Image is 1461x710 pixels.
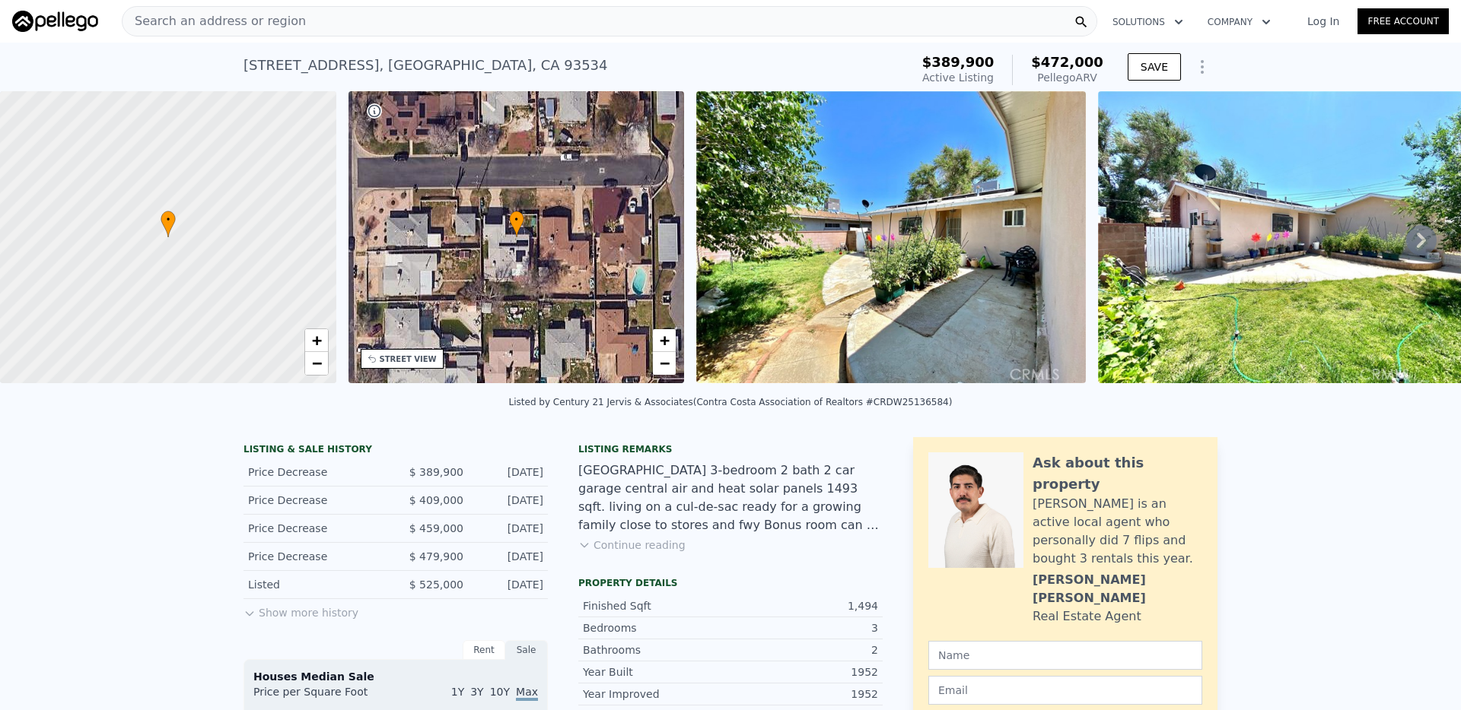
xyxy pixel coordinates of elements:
[463,640,505,660] div: Rent
[409,494,463,506] span: $ 409,000
[653,329,676,352] a: Zoom in
[161,211,176,237] div: •
[660,353,670,372] span: −
[305,352,328,375] a: Zoom out
[509,211,524,237] div: •
[730,598,878,613] div: 1,494
[1128,53,1181,81] button: SAVE
[470,686,483,698] span: 3Y
[1033,571,1202,607] div: [PERSON_NAME] [PERSON_NAME]
[578,577,883,589] div: Property details
[1033,607,1141,626] div: Real Estate Agent
[161,213,176,227] span: •
[380,353,437,365] div: STREET VIEW
[476,549,543,564] div: [DATE]
[1358,8,1449,34] a: Free Account
[248,464,384,480] div: Price Decrease
[476,521,543,536] div: [DATE]
[922,54,995,70] span: $389,900
[490,686,510,698] span: 10Y
[243,599,358,620] button: Show more history
[451,686,464,698] span: 1Y
[248,521,384,536] div: Price Decrease
[583,686,730,702] div: Year Improved
[248,577,384,592] div: Listed
[696,91,1086,383] img: Sale: 166076872 Parcel: 52800461
[653,352,676,375] a: Zoom out
[1033,495,1202,568] div: [PERSON_NAME] is an active local agent who personally did 7 flips and bought 3 rentals this year.
[1289,14,1358,29] a: Log In
[253,669,538,684] div: Houses Median Sale
[1187,52,1217,82] button: Show Options
[578,461,883,534] div: [GEOGRAPHIC_DATA] 3-bedroom 2 bath 2 car garage central air and heat solar panels 1493 sqft. livi...
[248,493,384,508] div: Price Decrease
[730,642,878,658] div: 2
[509,213,524,227] span: •
[730,686,878,702] div: 1952
[578,443,883,455] div: Listing remarks
[583,598,730,613] div: Finished Sqft
[311,331,321,350] span: +
[583,664,730,680] div: Year Built
[928,676,1202,705] input: Email
[1033,452,1202,495] div: Ask about this property
[253,684,396,708] div: Price per Square Foot
[305,329,328,352] a: Zoom in
[730,664,878,680] div: 1952
[1195,8,1283,36] button: Company
[583,620,730,636] div: Bedrooms
[1031,70,1103,85] div: Pellego ARV
[409,466,463,478] span: $ 389,900
[409,578,463,591] span: $ 525,000
[409,550,463,563] span: $ 479,900
[409,522,463,534] span: $ 459,000
[12,11,98,32] img: Pellego
[243,443,548,458] div: LISTING & SALE HISTORY
[476,493,543,508] div: [DATE]
[509,397,953,407] div: Listed by Century 21 Jervis & Associates (Contra Costa Association of Realtors #CRDW25136584)
[1031,54,1103,70] span: $472,000
[248,549,384,564] div: Price Decrease
[516,686,538,701] span: Max
[578,537,686,553] button: Continue reading
[243,55,608,76] div: [STREET_ADDRESS] , [GEOGRAPHIC_DATA] , CA 93534
[730,620,878,636] div: 3
[922,71,994,84] span: Active Listing
[928,641,1202,670] input: Name
[660,331,670,350] span: +
[476,464,543,480] div: [DATE]
[123,12,306,30] span: Search an address or region
[476,577,543,592] div: [DATE]
[311,353,321,372] span: −
[505,640,548,660] div: Sale
[583,642,730,658] div: Bathrooms
[1100,8,1195,36] button: Solutions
